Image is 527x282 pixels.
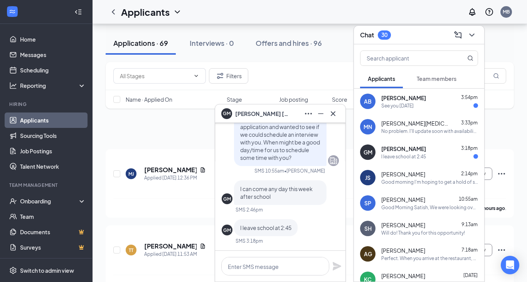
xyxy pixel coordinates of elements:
[332,262,342,271] svg: Plane
[332,96,347,103] span: Score
[364,148,372,156] div: GM
[381,128,478,134] div: No problem. I'll update soon with availability for next week.
[497,245,506,255] svg: Ellipses
[381,94,426,102] span: [PERSON_NAME]
[109,7,118,17] svg: ChevronLeft
[20,224,86,240] a: DocumentsCrown
[381,247,425,254] span: [PERSON_NAME]
[364,225,372,232] div: SH
[9,197,17,205] svg: UserCheck
[120,72,190,80] input: All Stages
[461,171,478,176] span: 2:14pm
[144,174,206,182] div: Applied [DATE] 12:36 PM
[381,102,414,109] div: See you [DATE]
[365,174,370,181] div: JS
[240,185,313,200] span: I can come any day this week after school
[381,145,426,153] span: [PERSON_NAME]
[461,94,478,100] span: 3:54pm
[9,267,17,274] svg: Settings
[381,272,425,280] span: [PERSON_NAME]
[8,8,16,15] svg: WorkstreamLogo
[74,8,82,16] svg: Collapse
[20,47,86,62] a: Messages
[463,272,478,278] span: [DATE]
[235,109,289,118] span: [PERSON_NAME] [PERSON_NAME]
[364,123,372,131] div: MN
[485,7,494,17] svg: QuestionInfo
[20,267,74,274] div: Switch to admin view
[129,247,133,253] div: TT
[20,32,86,47] a: Home
[364,199,371,207] div: SP
[381,32,387,38] div: 30
[461,120,478,126] span: 3:33pm
[173,7,182,17] svg: ChevronDown
[381,230,465,236] div: Will do! Thank you for this opportunity!
[417,75,456,82] span: Team members
[190,38,234,48] div: Interviews · 0
[381,255,478,262] div: Perfect. When you arrive at the restaurant, please let one of my Team Members know that you are t...
[381,153,426,160] div: I leave school at 2:45
[128,171,134,177] div: MJ
[20,197,79,205] div: Onboarding
[254,168,284,174] div: SMS 10:55am
[20,159,86,174] a: Talent Network
[200,167,206,173] svg: Document
[279,96,308,103] span: Job posting
[381,119,451,127] span: [PERSON_NAME][MEDICAL_DATA]
[240,224,291,231] span: I leave school at 2:45
[200,243,206,249] svg: Document
[364,97,372,105] div: AB
[223,227,231,233] div: GM
[459,196,478,202] span: 10:55am
[329,156,338,165] svg: Company
[381,179,478,185] div: Good morning I'm hoping to get a hold of someone to look at my application , I am very interested...
[193,73,199,79] svg: ChevronDown
[209,68,248,84] button: Filter Filters
[364,250,372,258] div: AG
[327,107,339,120] button: Cross
[381,170,425,178] span: [PERSON_NAME]
[236,238,263,244] div: SMS 3:18pm
[20,112,86,128] a: Applicants
[461,222,478,227] span: 9:13am
[452,29,464,41] button: ComposeMessage
[236,206,263,213] div: SMS 2:46pm
[315,107,327,120] button: Minimize
[20,62,86,78] a: Scheduling
[144,250,206,258] div: Applied [DATE] 11:53 AM
[284,168,325,174] span: • [PERSON_NAME]
[9,101,84,107] div: Hiring
[144,166,197,174] h5: [PERSON_NAME]
[493,73,499,79] svg: MagnifyingGlass
[126,96,172,103] span: Name · Applied On
[304,109,313,118] svg: Ellipses
[113,38,168,48] div: Applications · 69
[461,145,478,151] span: 3:18pm
[468,7,477,17] svg: Notifications
[216,71,225,81] svg: Filter
[381,204,478,211] div: Good Morning Satish, We were looking over your application and wanted to see if we could schedule...
[227,96,242,103] span: Stage
[9,182,84,188] div: Team Management
[503,8,510,15] div: MB
[9,82,17,89] svg: Analysis
[360,51,452,65] input: Search applicant
[360,31,374,39] h3: Chat
[20,128,86,143] a: Sourcing Tools
[328,109,338,118] svg: Cross
[381,221,425,229] span: [PERSON_NAME]
[20,209,86,224] a: Team
[501,256,519,274] div: Open Intercom Messenger
[20,82,86,89] div: Reporting
[223,196,231,202] div: GM
[497,169,506,178] svg: Ellipses
[466,29,478,41] button: ChevronDown
[256,38,322,48] div: Offers and hires · 96
[467,30,476,40] svg: ChevronDown
[381,196,425,203] span: [PERSON_NAME]
[20,143,86,159] a: Job Postings
[144,242,197,250] h5: [PERSON_NAME]
[453,30,463,40] svg: ComposeMessage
